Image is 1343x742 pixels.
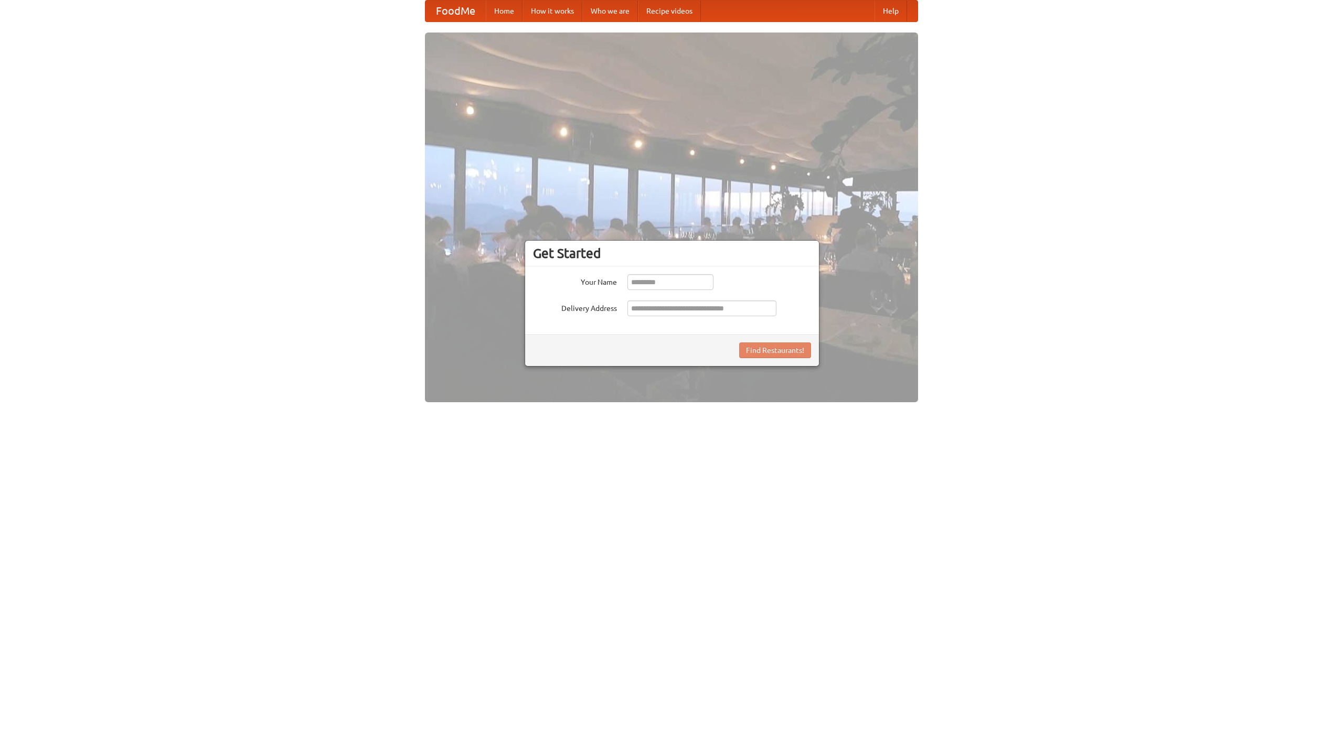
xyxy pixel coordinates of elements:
a: Home [486,1,523,21]
a: Help [875,1,907,21]
label: Your Name [533,274,617,287]
a: Recipe videos [638,1,701,21]
button: Find Restaurants! [739,342,811,358]
a: FoodMe [425,1,486,21]
a: How it works [523,1,582,21]
label: Delivery Address [533,300,617,314]
a: Who we are [582,1,638,21]
h3: Get Started [533,245,811,261]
